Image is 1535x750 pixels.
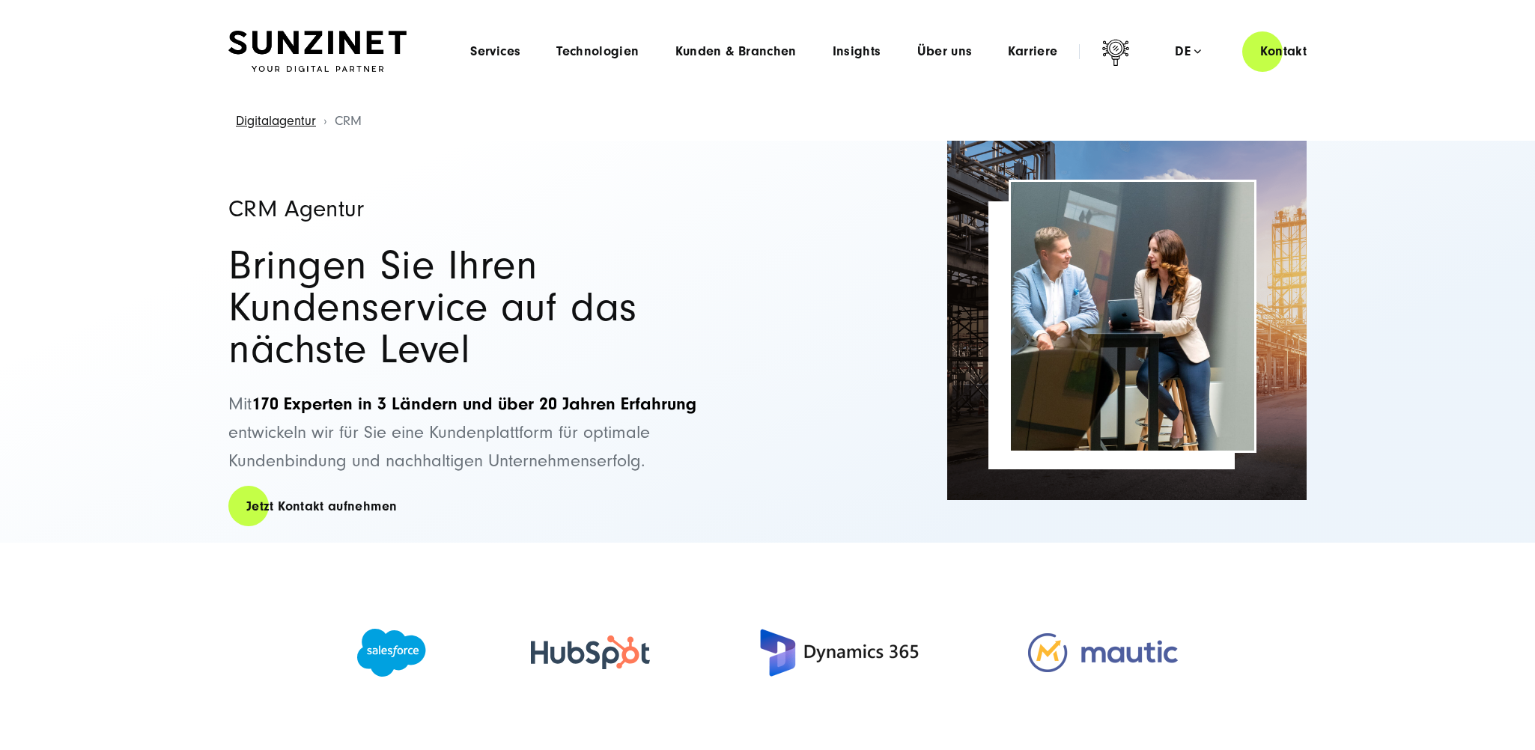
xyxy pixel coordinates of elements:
a: Services [470,44,520,59]
img: CRM Agentur Header | Kunde und Berater besprechen etwas an einem Laptop [1011,182,1254,451]
a: Technologien [556,44,639,59]
div: Mit entwickeln wir für Sie eine Kundenplattform für optimale Kundenbindung und nachhaltigen Unter... [228,141,753,543]
div: de [1175,44,1201,59]
img: Microsoft Dynamics Agentur 365 - Full-Service CRM Agentur SUNZINET [755,606,923,700]
a: Karriere [1008,44,1057,59]
img: Full-Service CRM Agentur SUNZINET [947,141,1307,500]
img: HubSpot Gold Partner Agentur - Full-Service CRM Agentur SUNZINET [531,635,650,669]
a: Über uns [917,44,973,59]
a: Insights [833,44,881,59]
a: Digitalagentur [236,113,316,129]
span: CRM [335,113,362,129]
img: Salesforce Partner Agentur - Full-Service CRM Agentur SUNZINET [357,629,426,677]
a: Kontakt [1242,30,1325,73]
strong: 170 Experten in 3 Ländern und über 20 Jahren Erfahrung [252,394,696,414]
a: Kunden & Branchen [675,44,797,59]
img: SUNZINET Full Service Digital Agentur [228,31,407,73]
h1: CRM Agentur [228,197,753,221]
h2: Bringen Sie Ihren Kundenservice auf das nächste Level [228,245,753,371]
img: Mautic Agentur - Full-Service CRM Agentur SUNZINET [1028,633,1178,672]
a: Jetzt Kontakt aufnehmen [228,485,415,528]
